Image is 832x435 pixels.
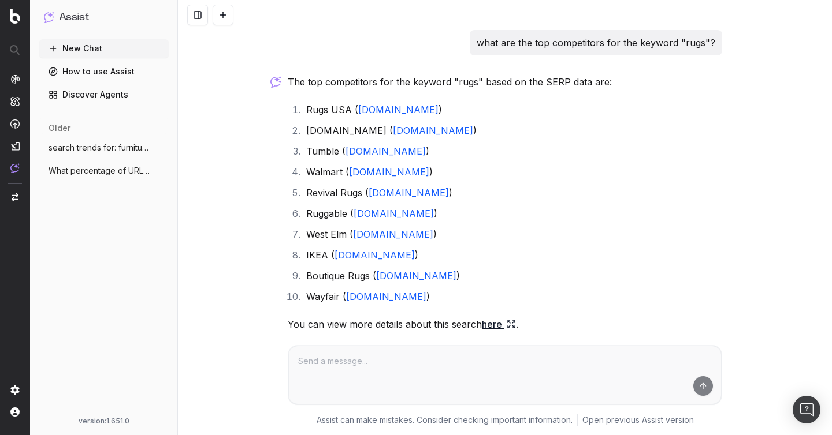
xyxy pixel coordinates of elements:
[303,143,722,159] li: Tumble ( )
[346,291,426,302] a: [DOMAIN_NAME]
[39,162,169,180] button: What percentage of URLs crawled by [PERSON_NAME]
[44,12,54,22] img: Assist
[44,417,164,426] div: version: 1.651.0
[353,228,433,240] a: [DOMAIN_NAME]
[303,226,722,242] li: West Elm ( )
[369,187,449,198] a: [DOMAIN_NAME]
[303,102,722,118] li: Rugs USA ( )
[10,385,20,395] img: Setting
[303,185,722,201] li: Revival Rugs ( )
[10,119,20,129] img: Activation
[335,249,415,261] a: [DOMAIN_NAME]
[49,122,70,134] span: older
[393,125,473,136] a: [DOMAIN_NAME]
[270,76,281,88] img: Botify assist logo
[793,396,820,423] div: Open Intercom Messenger
[477,35,715,51] p: what are the top competitors for the keyword "rugs"?
[44,9,164,25] button: Assist
[303,247,722,263] li: IKEA ( )
[39,62,169,81] a: How to use Assist
[10,74,20,84] img: Analytics
[39,85,169,104] a: Discover Agents
[10,141,20,151] img: Studio
[12,193,18,201] img: Switch project
[288,74,722,90] p: The top competitors for the keyword "rugs" based on the SERP data are:
[303,268,722,284] li: Boutique Rugs ( )
[303,122,722,138] li: [DOMAIN_NAME] ( )
[10,163,20,173] img: Assist
[346,145,426,157] a: [DOMAIN_NAME]
[349,166,429,178] a: [DOMAIN_NAME]
[358,104,439,115] a: [DOMAIN_NAME]
[582,414,694,426] a: Open previous Assist version
[482,316,516,332] a: here
[10,96,20,106] img: Intelligence
[376,270,456,282] a: [DOMAIN_NAME]
[59,9,89,25] h1: Assist
[10,407,20,417] img: My account
[39,138,169,157] button: search trends for: furniture for fall se
[49,165,150,177] span: What percentage of URLs crawled by [PERSON_NAME]
[10,9,20,24] img: Botify logo
[39,39,169,58] button: New Chat
[354,208,434,219] a: [DOMAIN_NAME]
[303,164,722,180] li: Walmart ( )
[317,414,573,426] p: Assist can make mistakes. Consider checking important information.
[49,142,150,153] span: search trends for: furniture for fall se
[303,288,722,305] li: Wayfair ( )
[303,205,722,222] li: Ruggable ( )
[288,316,722,332] p: You can view more details about this search .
